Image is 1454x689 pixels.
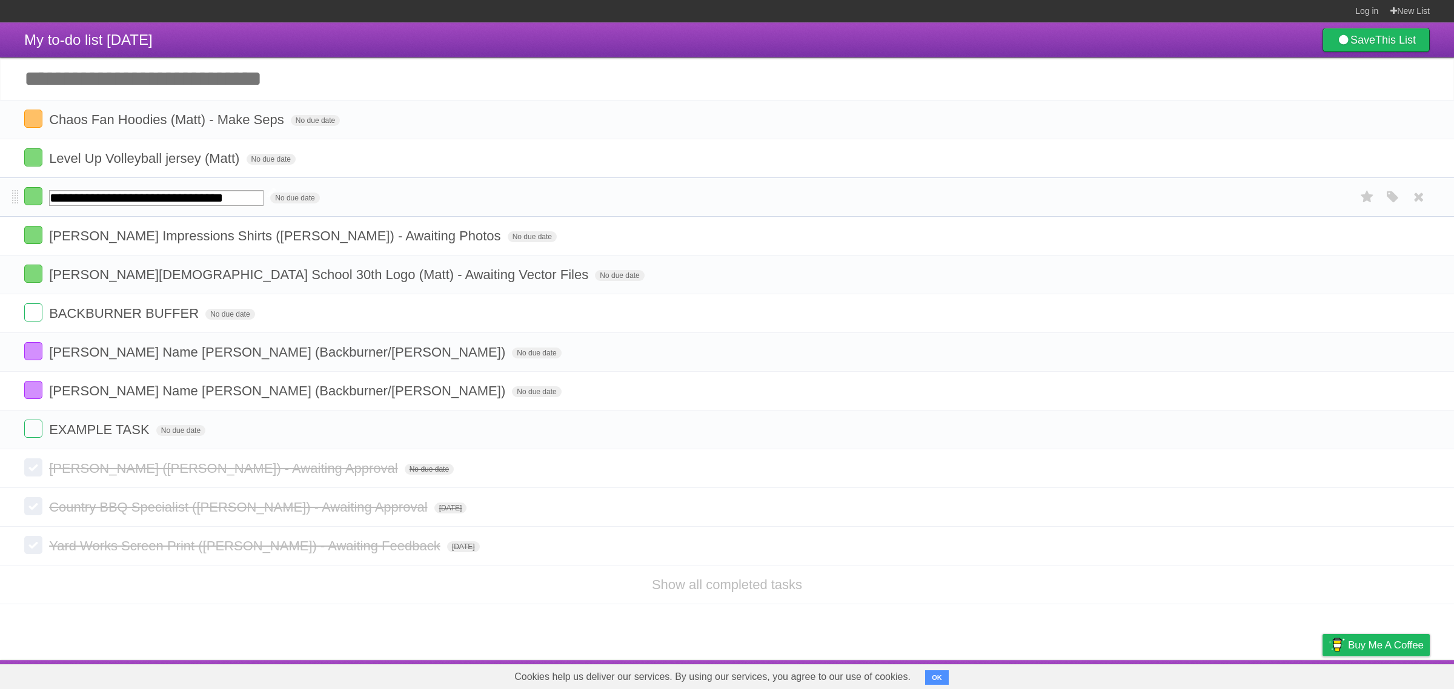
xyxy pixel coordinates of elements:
[512,386,561,397] span: No due date
[49,112,287,127] span: Chaos Fan Hoodies (Matt) - Make Seps
[49,228,503,243] span: [PERSON_NAME] Impressions Shirts ([PERSON_NAME]) - Awaiting Photos
[502,665,923,689] span: Cookies help us deliver our services. By using our services, you agree to our use of cookies.
[49,538,443,553] span: Yard Works Screen Print ([PERSON_NAME]) - Awaiting Feedback
[434,503,467,513] span: [DATE]
[1201,663,1250,686] a: Developers
[925,670,949,685] button: OK
[156,425,205,436] span: No due date
[447,541,480,552] span: [DATE]
[1375,34,1416,46] b: This List
[1348,635,1424,656] span: Buy me a coffee
[652,577,802,592] a: Show all completed tasks
[24,381,42,399] label: Done
[512,348,561,358] span: No due date
[49,461,400,476] span: [PERSON_NAME] ([PERSON_NAME]) - Awaiting Approval
[24,303,42,321] label: Done
[270,193,319,203] span: No due date
[1353,663,1430,686] a: Suggest a feature
[1266,663,1292,686] a: Terms
[24,342,42,360] label: Done
[49,422,152,437] span: EXAMPLE TASK
[205,309,254,320] span: No due date
[24,187,42,205] label: Done
[1161,663,1187,686] a: About
[1329,635,1345,655] img: Buy me a coffee
[291,115,340,126] span: No due date
[24,536,42,554] label: Done
[405,464,454,475] span: No due date
[24,148,42,166] label: Done
[49,344,508,360] span: [PERSON_NAME] Name [PERSON_NAME] (Backburner/[PERSON_NAME])
[24,458,42,476] label: Done
[24,497,42,515] label: Done
[508,231,557,242] span: No due date
[1356,187,1379,207] label: Star task
[24,420,42,438] label: Done
[49,383,508,398] span: [PERSON_NAME] Name [PERSON_NAME] (Backburner/[PERSON_NAME])
[1323,634,1430,656] a: Buy me a coffee
[24,31,153,48] span: My to-do list [DATE]
[24,265,42,283] label: Done
[49,499,430,515] span: Country BBQ Specialist ([PERSON_NAME]) - Awaiting Approval
[49,306,202,321] span: BACKBURNER BUFFER
[247,154,296,165] span: No due date
[49,151,242,166] span: Level Up Volleyball jersey (Matt)
[49,267,591,282] span: [PERSON_NAME][DEMOGRAPHIC_DATA] School 30th Logo (Matt) - Awaiting Vector Files
[1307,663,1338,686] a: Privacy
[595,270,644,281] span: No due date
[24,226,42,244] label: Done
[1323,28,1430,52] a: SaveThis List
[24,110,42,128] label: Done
